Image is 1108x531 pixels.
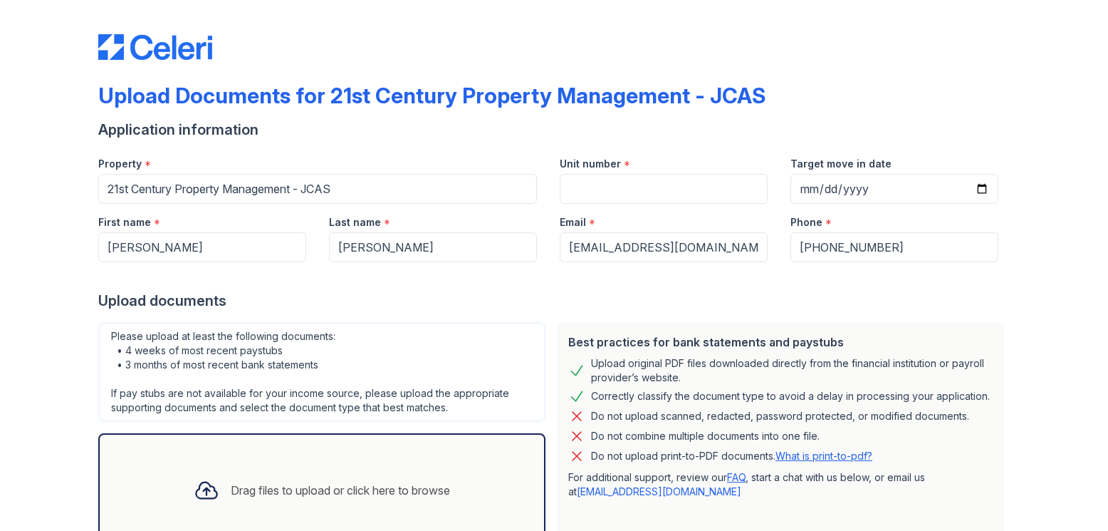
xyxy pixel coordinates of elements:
div: Upload documents [98,291,1010,311]
div: Upload Documents for 21st Century Property Management - JCAS [98,83,765,108]
div: Best practices for bank statements and paystubs [568,334,993,351]
p: Do not upload print-to-PDF documents. [591,449,872,463]
img: CE_Logo_Blue-a8612792a0a2168367f1c8372b55b34899dd931a85d93a1a3d3e32e68fde9ad4.png [98,34,212,60]
a: FAQ [727,471,746,483]
a: [EMAIL_ADDRESS][DOMAIN_NAME] [577,485,741,498]
label: First name [98,215,151,230]
label: Property [98,157,142,171]
div: Correctly classify the document type to avoid a delay in processing your application. [591,388,990,405]
div: Application information [98,120,1010,140]
div: Drag files to upload or click here to browse [231,482,450,499]
div: Do not upload scanned, redacted, password protected, or modified documents. [591,408,969,425]
label: Email [560,215,586,230]
p: For additional support, review our , start a chat with us below, or email us at [568,470,993,499]
label: Unit number [560,157,621,171]
div: Upload original PDF files downloaded directly from the financial institution or payroll provider’... [591,356,993,385]
iframe: chat widget [1048,474,1094,517]
a: What is print-to-pdf? [775,450,872,462]
label: Phone [790,215,822,230]
div: Please upload at least the following documents: • 4 weeks of most recent paystubs • 3 months of m... [98,322,545,422]
div: Do not combine multiple documents into one file. [591,428,820,445]
label: Target move in date [790,157,892,171]
label: Last name [329,215,381,230]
